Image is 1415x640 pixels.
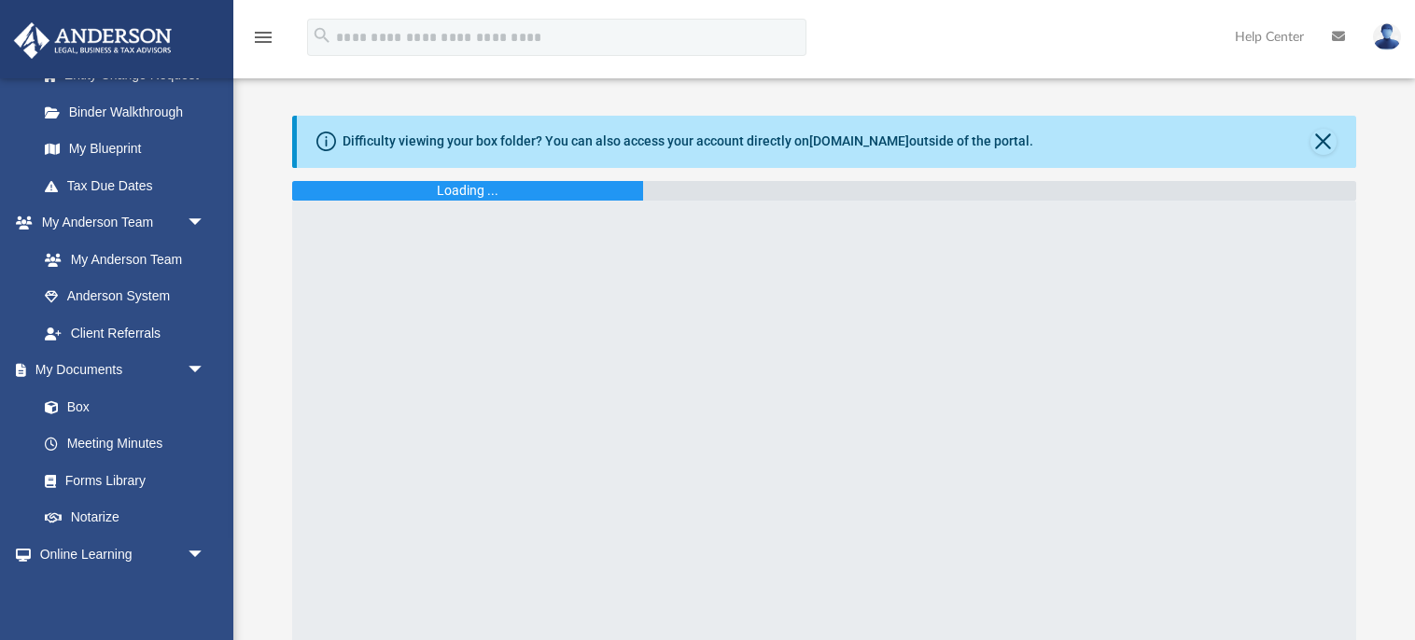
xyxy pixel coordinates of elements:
[26,93,233,131] a: Binder Walkthrough
[343,132,1033,151] div: Difficulty viewing your box folder? You can also access your account directly on outside of the p...
[26,278,224,315] a: Anderson System
[26,425,224,463] a: Meeting Minutes
[809,133,909,148] a: [DOMAIN_NAME]
[26,314,224,352] a: Client Referrals
[252,35,274,49] a: menu
[13,536,224,573] a: Online Learningarrow_drop_down
[13,204,224,242] a: My Anderson Teamarrow_drop_down
[13,352,224,389] a: My Documentsarrow_drop_down
[26,167,233,204] a: Tax Due Dates
[187,536,224,574] span: arrow_drop_down
[187,204,224,243] span: arrow_drop_down
[26,388,215,425] a: Box
[1310,129,1337,155] button: Close
[312,25,332,46] i: search
[252,26,274,49] i: menu
[187,352,224,390] span: arrow_drop_down
[1373,23,1401,50] img: User Pic
[26,462,215,499] a: Forms Library
[26,573,224,610] a: Courses
[26,499,224,536] a: Notarize
[26,241,215,278] a: My Anderson Team
[8,22,177,59] img: Anderson Advisors Platinum Portal
[437,181,498,201] div: Loading ...
[26,131,224,168] a: My Blueprint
